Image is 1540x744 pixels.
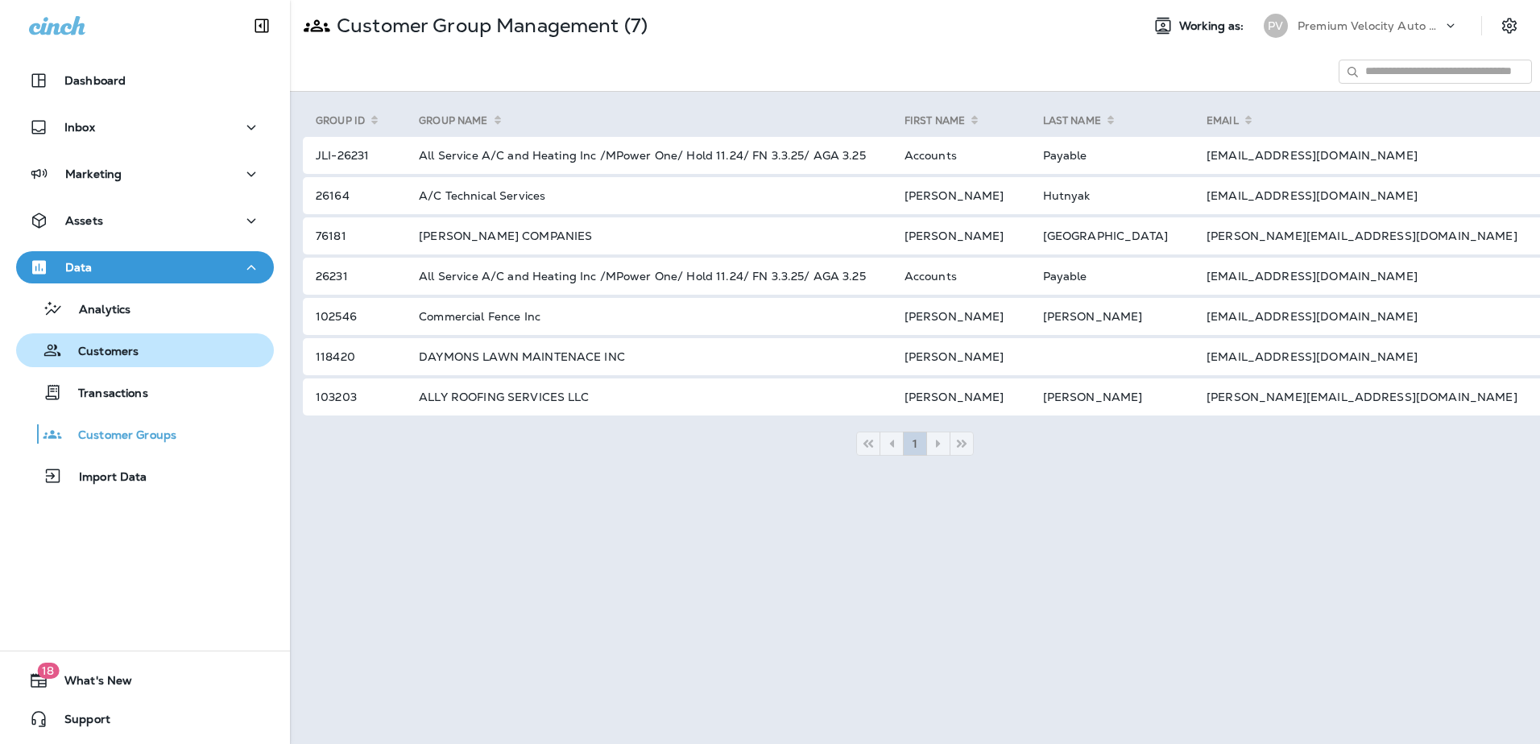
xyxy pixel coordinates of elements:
[1187,378,1537,415] td: [PERSON_NAME][EMAIL_ADDRESS][DOMAIN_NAME]
[1187,108,1537,134] th: Email
[1024,258,1187,295] td: Payable
[16,251,274,283] button: Data
[330,14,648,38] p: Customer Group Management (7)
[16,291,274,325] button: Analytics
[16,417,274,451] button: Customer Groups
[48,674,132,693] span: What's New
[1187,177,1537,214] td: [EMAIL_ADDRESS][DOMAIN_NAME]
[399,298,885,335] td: Commercial Fence Inc
[1187,338,1537,375] td: [EMAIL_ADDRESS][DOMAIN_NAME]
[1024,217,1187,254] td: [GEOGRAPHIC_DATA]
[303,217,399,254] td: 76181
[16,375,274,409] button: Transactions
[64,74,126,87] p: Dashboard
[239,10,284,42] button: Collapse Sidebar
[1179,19,1248,33] span: Working as:
[16,205,274,237] button: Assets
[16,111,274,143] button: Inbox
[16,459,274,493] button: Import Data
[1495,11,1524,40] button: Settings
[399,137,885,174] td: All Service A/C and Heating Inc /MPower One/ Hold 11.24/ FN 3.3.25/ AGA 3.25
[399,258,885,295] td: All Service A/C and Heating Inc /MPower One/ Hold 11.24/ FN 3.3.25/ AGA 3.25
[16,664,274,696] button: 18What's New
[885,298,1024,335] td: [PERSON_NAME]
[16,703,274,735] button: Support
[1187,258,1537,295] td: [EMAIL_ADDRESS][DOMAIN_NAME]
[303,378,399,415] td: 103203
[303,298,399,335] td: 102546
[16,158,274,190] button: Marketing
[1264,14,1288,38] div: PV
[885,217,1024,254] td: [PERSON_NAME]
[65,167,122,180] p: Marketing
[303,137,399,174] td: JLI-26231
[63,303,130,318] p: Analytics
[399,177,885,214] td: A/C Technical Services
[885,108,1024,134] th: First Name
[63,470,147,486] p: Import Data
[399,378,885,415] td: ALLY ROOFING SERVICES LLC
[64,121,95,134] p: Inbox
[303,177,399,214] td: 26164
[1024,378,1187,415] td: [PERSON_NAME]
[903,432,927,456] button: 1
[885,177,1024,214] td: [PERSON_NAME]
[65,214,103,227] p: Assets
[16,64,274,97] button: Dashboard
[885,258,1024,295] td: Accounts
[885,378,1024,415] td: [PERSON_NAME]
[303,258,399,295] td: 26231
[1187,298,1537,335] td: [EMAIL_ADDRESS][DOMAIN_NAME]
[1187,217,1537,254] td: [PERSON_NAME][EMAIL_ADDRESS][DOMAIN_NAME]
[37,663,59,679] span: 18
[62,386,148,402] p: Transactions
[62,345,139,360] p: Customers
[912,438,918,449] span: 1
[399,338,885,375] td: DAYMONS LAWN MAINTENACE INC
[1024,108,1187,134] th: Last Name
[885,338,1024,375] td: [PERSON_NAME]
[303,108,399,134] th: Group ID
[399,217,885,254] td: [PERSON_NAME] COMPANIES
[1024,137,1187,174] td: Payable
[65,261,93,274] p: Data
[1024,177,1187,214] td: Hutnyak
[1298,19,1443,32] p: Premium Velocity Auto dba Jiffy Lube
[48,713,110,732] span: Support
[885,137,1024,174] td: Accounts
[1187,137,1537,174] td: [EMAIL_ADDRESS][DOMAIN_NAME]
[1024,298,1187,335] td: [PERSON_NAME]
[62,428,176,444] p: Customer Groups
[303,338,399,375] td: 118420
[399,108,885,134] th: Group Name
[16,333,274,367] button: Customers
